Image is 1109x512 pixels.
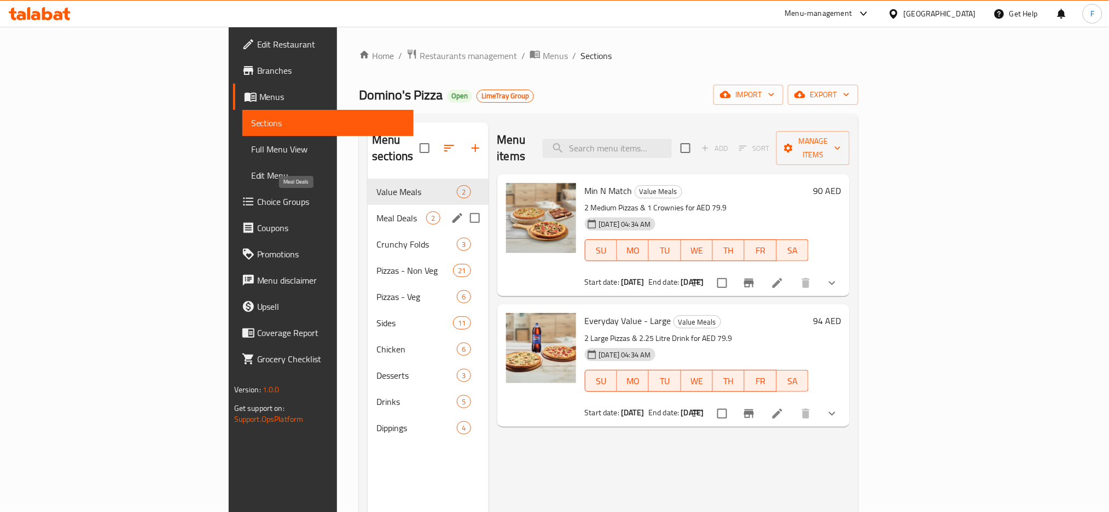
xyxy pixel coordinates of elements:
span: Sections [580,49,612,62]
span: Drinks [376,395,457,408]
button: sort-choices [684,270,711,296]
div: Value Meals [673,315,721,328]
span: WE [686,243,709,258]
span: Pizzas - Veg [376,290,457,303]
div: Value Meals [635,185,682,198]
span: 4 [457,423,470,433]
span: Meal Deals [376,211,426,225]
div: Open [447,90,472,103]
a: Full Menu View [242,136,414,162]
a: Edit Menu [242,162,414,189]
a: Branches [233,57,414,84]
span: FR [749,243,772,258]
svg: Show Choices [826,276,839,290]
div: Dippings [376,421,457,434]
span: MO [622,243,645,258]
button: Branch-specific-item [736,270,762,296]
a: Upsell [233,293,414,320]
b: [DATE] [621,405,644,420]
span: Desserts [376,369,457,382]
span: FR [749,373,772,389]
span: Edit Menu [251,169,405,182]
span: TH [717,373,740,389]
div: Meal Deals2edit [368,205,488,231]
div: items [457,185,471,198]
div: items [457,421,471,434]
span: Full Menu View [251,143,405,156]
span: 3 [457,239,470,250]
span: Everyday Value - Large [585,313,671,329]
span: Grocery Checklist [257,352,405,366]
div: Sides [376,316,453,329]
span: Upsell [257,300,405,313]
span: Menus [259,90,405,103]
div: Drinks5 [368,389,488,415]
span: Manage items [785,134,841,162]
span: Coverage Report [257,326,405,339]
div: Pizzas - Non Veg21 [368,257,488,284]
button: FR [745,370,776,392]
span: 21 [454,266,470,276]
div: Dippings4 [368,415,488,441]
button: delete [793,401,819,427]
span: 11 [454,318,470,328]
button: Manage items [776,131,850,165]
span: SA [781,373,804,389]
span: Edit Restaurant [257,38,405,51]
a: Restaurants management [407,49,517,63]
b: [DATE] [621,275,644,289]
button: sort-choices [684,401,711,427]
span: Crunchy Folds [376,238,457,251]
span: Value Meals [674,316,721,328]
button: WE [681,239,713,261]
span: [DATE] 04:34 AM [595,219,655,229]
a: Menus [233,84,414,110]
button: TH [713,239,745,261]
span: [DATE] 04:34 AM [595,350,655,360]
p: 2 Large Pizzas & 2.25 Litre Drink for AED 79.9 [585,332,809,345]
a: Coverage Report [233,320,414,346]
span: Select to update [711,402,734,425]
a: Support.OpsPlatform [234,412,304,426]
span: 3 [457,370,470,381]
span: Version: [234,382,261,397]
button: edit [449,210,466,226]
span: Choice Groups [257,195,405,208]
span: TH [717,243,740,258]
img: Min N Match [506,183,576,253]
div: items [457,290,471,303]
div: items [457,238,471,251]
span: F [1090,8,1094,20]
nav: Menu sections [368,174,488,445]
span: 6 [457,344,470,355]
button: import [713,85,783,105]
button: WE [681,370,713,392]
div: Chicken6 [368,336,488,362]
span: Sections [251,116,405,130]
h2: Menu items [497,132,530,164]
span: Pizzas - Non Veg [376,264,453,277]
span: Start date: [585,405,620,420]
span: 6 [457,292,470,302]
span: Value Meals [635,185,682,198]
span: Promotions [257,248,405,261]
button: SU [585,370,617,392]
span: TU [653,373,676,389]
span: 2 [457,187,470,197]
span: SA [781,243,804,258]
span: SU [590,373,613,389]
a: Sections [242,110,414,136]
button: SU [585,239,617,261]
p: 2 Medium Pizzas & 1 Crownies for AED 79.9 [585,201,809,215]
div: items [426,211,440,225]
div: Sides11 [368,310,488,336]
span: Select section first [732,140,776,157]
span: TU [653,243,676,258]
span: Open [447,91,472,101]
button: show more [819,270,845,296]
button: FR [745,239,776,261]
a: Edit menu item [771,407,784,420]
